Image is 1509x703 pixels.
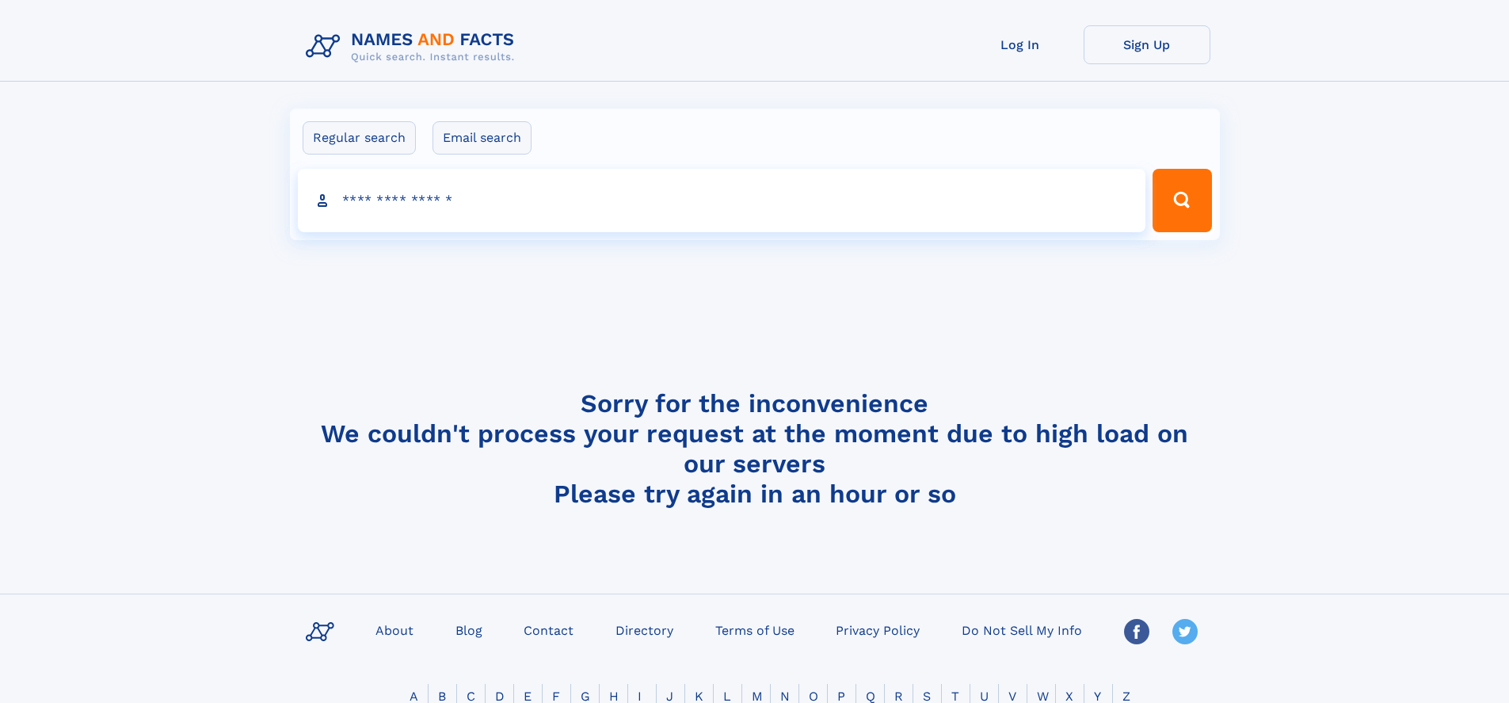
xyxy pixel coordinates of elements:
img: Facebook [1124,619,1149,644]
label: Regular search [303,121,416,155]
a: Privacy Policy [829,618,926,641]
a: Directory [609,618,680,641]
img: Twitter [1172,619,1198,644]
h4: Sorry for the inconvenience We couldn't process your request at the moment due to high load on ou... [299,388,1210,509]
a: Terms of Use [709,618,801,641]
img: Logo Names and Facts [299,25,528,68]
a: Blog [449,618,489,641]
a: Contact [517,618,580,641]
a: About [369,618,420,641]
label: Email search [433,121,532,155]
a: Sign Up [1084,25,1210,64]
button: Search Button [1153,169,1211,232]
a: Do Not Sell My Info [955,618,1088,641]
input: search input [298,169,1146,232]
a: Log In [957,25,1084,64]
